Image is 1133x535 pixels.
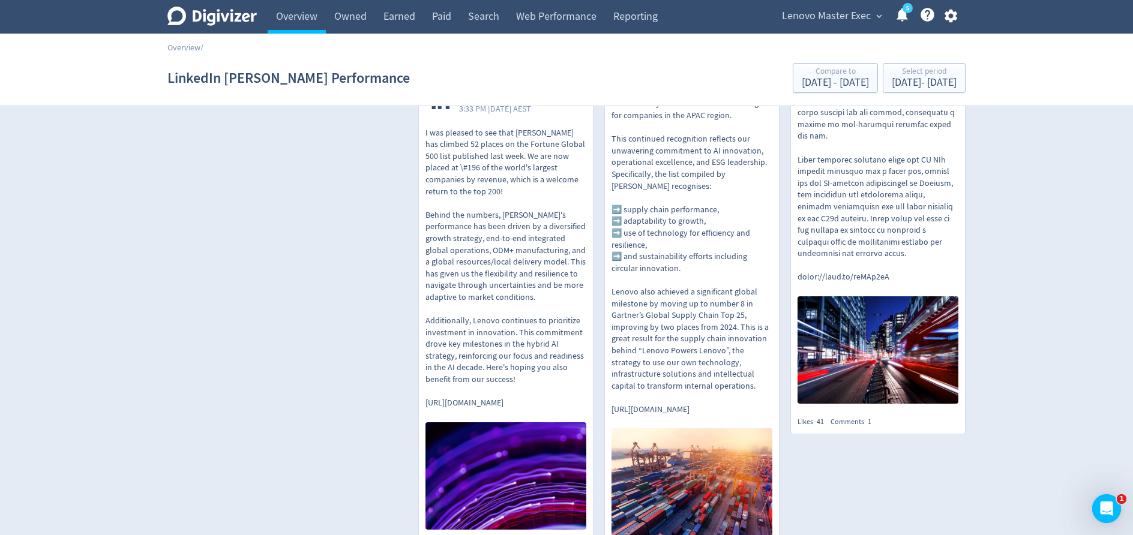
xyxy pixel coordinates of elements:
div: Select period [892,67,957,77]
a: Overview [167,42,200,53]
button: Compare to[DATE] - [DATE] [793,63,878,93]
span: expand_more [874,11,885,22]
a: 5 [903,3,913,13]
img: https://media.cf.digivizer.com/images/linkedin-112828561-urn:li:share:7359437412474777600-0dbfbc7... [798,296,958,404]
span: 1 [868,417,871,426]
button: Select period[DATE]- [DATE] [883,63,966,93]
div: [DATE] - [DATE] [892,77,957,88]
img: https://media.cf.digivizer.com/images/linkedin-112828561-urn:li:share:7358007242878586883-a186470... [425,422,586,530]
button: Lenovo Master Exec [778,7,885,26]
span: / [200,42,203,53]
div: Likes [798,417,831,427]
span: 1 [1117,494,1126,504]
p: I was pleased to see that [PERSON_NAME] has climbed 52 places on the Fortune Global 500 list publ... [425,127,586,409]
span: 41 [817,417,824,426]
div: Compare to [802,67,869,77]
span: Lenovo Master Exec [782,7,871,26]
text: 5 [906,4,909,13]
div: [DATE] - [DATE] [802,77,869,88]
div: Comments [831,417,878,427]
a: [PERSON_NAME]3:33 PM [DATE] AESTI was pleased to see that [PERSON_NAME] has climbed 52 places on ... [419,76,593,533]
h1: LinkedIn [PERSON_NAME] Performance [167,59,410,97]
span: 3:33 PM [DATE] AEST [459,103,540,115]
iframe: Intercom live chat [1092,494,1121,523]
p: Great to see Lenovo maintain its number 1 position in the Gartner Asia/Pacific Supply Chain Top 1... [612,63,772,416]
